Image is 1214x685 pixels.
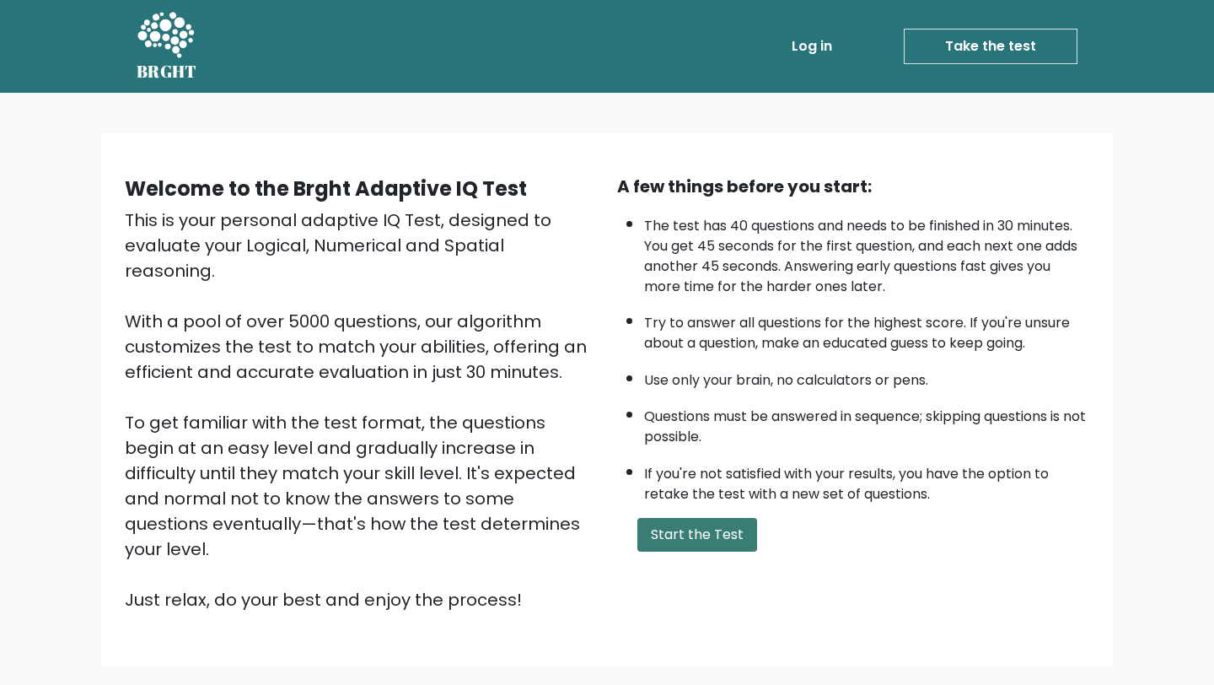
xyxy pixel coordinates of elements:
[644,398,1089,447] li: Questions must be answered in sequence; skipping questions is not possible.
[644,305,1089,353] li: Try to answer all questions for the highest score. If you're unsure about a question, make an edu...
[644,362,1089,391] li: Use only your brain, no calculators or pens.
[904,29,1077,64] a: Take the test
[644,456,1089,504] li: If you're not satisfied with your results, you have the option to retake the test with a new set ...
[125,175,527,202] b: Welcome to the Brght Adaptive IQ Test
[785,30,839,63] a: Log in
[125,208,597,612] div: This is your personal adaptive IQ Test, designed to evaluate your Logical, Numerical and Spatial ...
[637,518,757,552] button: Start the Test
[617,174,1089,199] div: A few things before you start:
[137,7,197,86] a: BRGHT
[644,208,1089,297] li: The test has 40 questions and needs to be finished in 30 minutes. You get 45 seconds for the firs...
[137,62,197,82] h5: BRGHT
